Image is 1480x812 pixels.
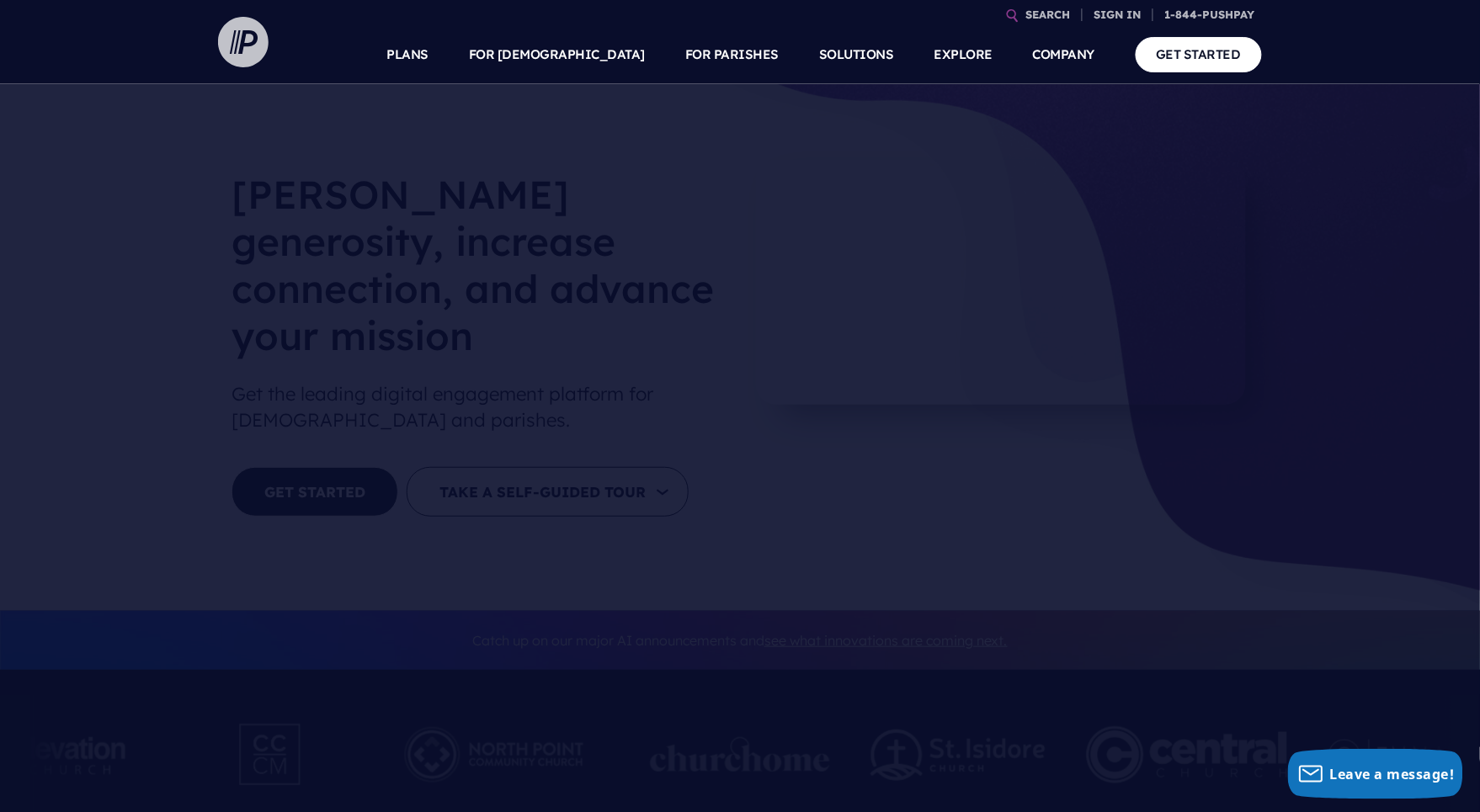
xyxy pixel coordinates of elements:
span: Leave a message! [1330,765,1455,783]
a: SOLUTIONS [819,25,894,84]
a: FOR PARISHES [685,25,779,84]
a: EXPLORE [934,25,993,84]
a: PLANS [387,25,429,84]
button: Leave a message! [1288,749,1463,799]
a: GET STARTED [1136,37,1263,72]
a: FOR [DEMOGRAPHIC_DATA] [469,25,645,84]
a: COMPANY [1033,25,1095,84]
